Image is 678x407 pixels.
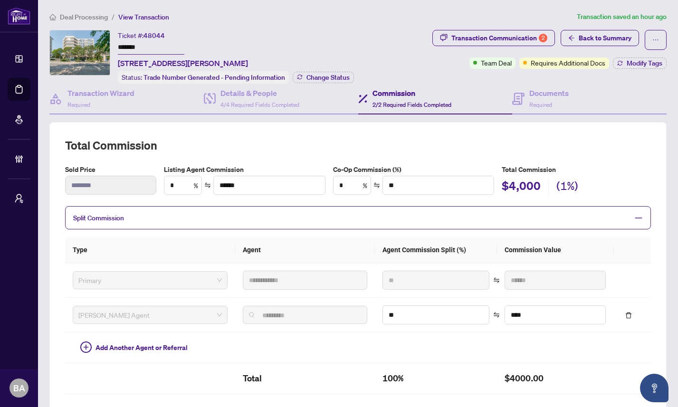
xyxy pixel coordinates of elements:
[49,14,56,20] span: home
[579,30,631,46] span: Back to Summary
[78,273,222,287] span: Primary
[306,74,350,81] span: Change Status
[220,87,299,99] h4: Details & People
[613,57,667,69] button: Modify Tags
[451,30,547,46] div: Transaction Communication
[634,214,643,222] span: minus
[333,164,495,175] label: Co-Op Commission (%)
[235,237,375,263] th: Agent
[375,237,497,263] th: Agent Commission Split (%)
[493,312,500,318] span: swap
[531,57,605,68] span: Requires Additional Docs
[143,31,165,40] span: 48044
[627,60,662,66] span: Modify Tags
[112,11,115,22] li: /
[640,374,668,402] button: Open asap
[118,13,169,21] span: View Transaction
[481,57,512,68] span: Team Deal
[50,30,110,75] img: IMG-40736219_1.jpg
[502,164,651,175] h5: Total Commission
[143,73,285,82] span: Trade Number Generated - Pending Information
[382,371,489,386] h2: 100%
[95,342,188,353] span: Add Another Agent or Referral
[529,101,552,108] span: Required
[249,312,255,318] img: search_icon
[652,37,659,43] span: ellipsis
[561,30,639,46] button: Back to Summary
[497,237,613,263] th: Commission Value
[65,206,651,229] div: Split Commission
[13,381,25,395] span: BA
[118,30,165,41] div: Ticket #:
[67,101,90,108] span: Required
[65,237,235,263] th: Type
[8,7,30,25] img: logo
[556,178,578,196] h2: (1%)
[14,194,24,203] span: user-switch
[67,87,134,99] h4: Transaction Wizard
[373,182,380,189] span: swap
[625,312,632,319] span: delete
[502,178,541,196] h2: $4,000
[505,371,606,386] h2: $4000.00
[65,164,156,175] label: Sold Price
[220,101,299,108] span: 4/4 Required Fields Completed
[293,72,354,83] button: Change Status
[372,87,451,99] h4: Commission
[164,164,325,175] label: Listing Agent Commission
[204,182,211,189] span: swap
[118,71,289,84] div: Status:
[73,340,195,355] button: Add Another Agent or Referral
[243,371,367,386] h2: Total
[60,13,108,21] span: Deal Processing
[65,138,651,153] h2: Total Commission
[577,11,667,22] article: Transaction saved an hour ago
[539,34,547,42] div: 2
[568,35,575,41] span: arrow-left
[372,101,451,108] span: 2/2 Required Fields Completed
[118,57,248,69] span: [STREET_ADDRESS][PERSON_NAME]
[73,214,124,222] span: Split Commission
[80,341,92,353] span: plus-circle
[493,277,500,284] span: swap
[432,30,555,46] button: Transaction Communication2
[78,308,222,322] span: RAHR Agent
[529,87,569,99] h4: Documents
